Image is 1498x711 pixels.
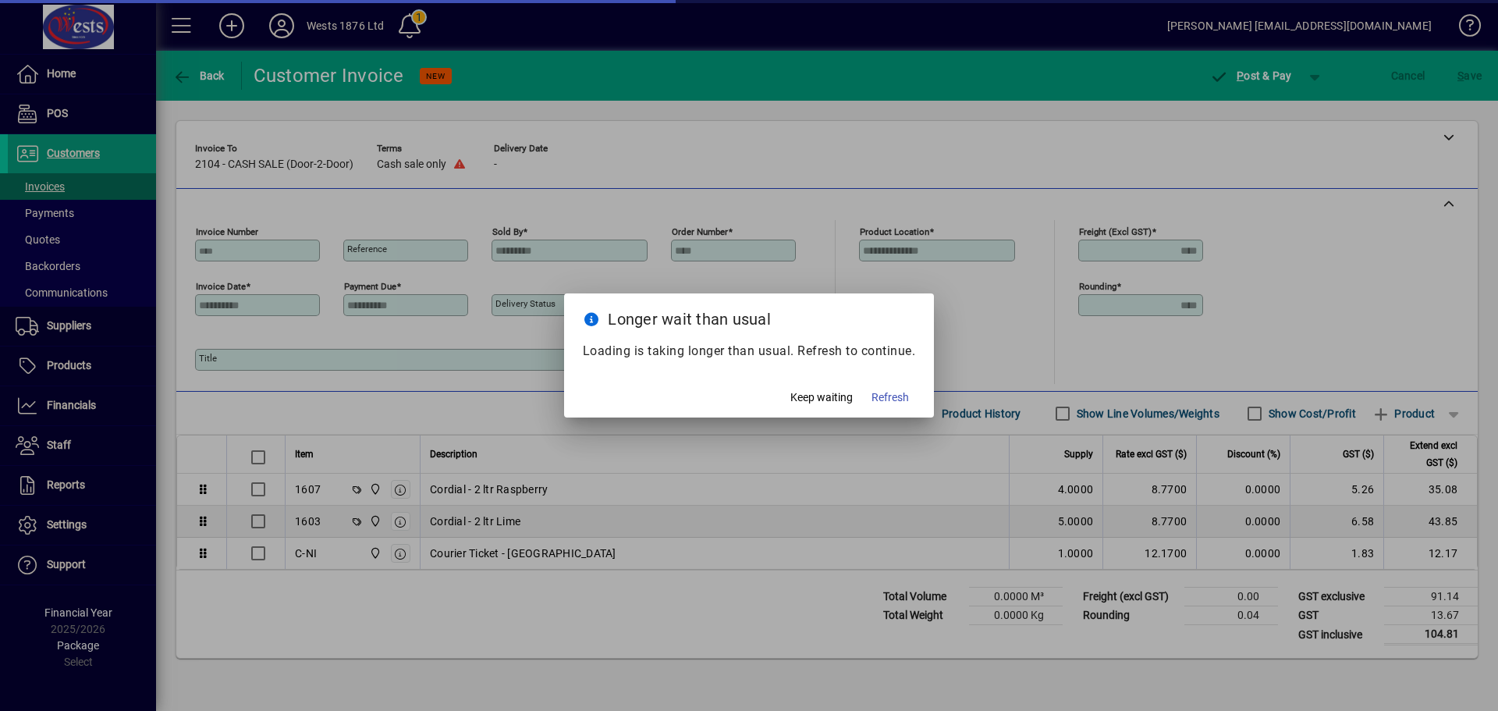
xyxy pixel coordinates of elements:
[583,342,916,361] p: Loading is taking longer than usual. Refresh to continue.
[865,383,915,411] button: Refresh
[784,383,859,411] button: Keep waiting
[790,389,853,406] span: Keep waiting
[871,389,909,406] span: Refresh
[608,310,771,329] span: Longer wait than usual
